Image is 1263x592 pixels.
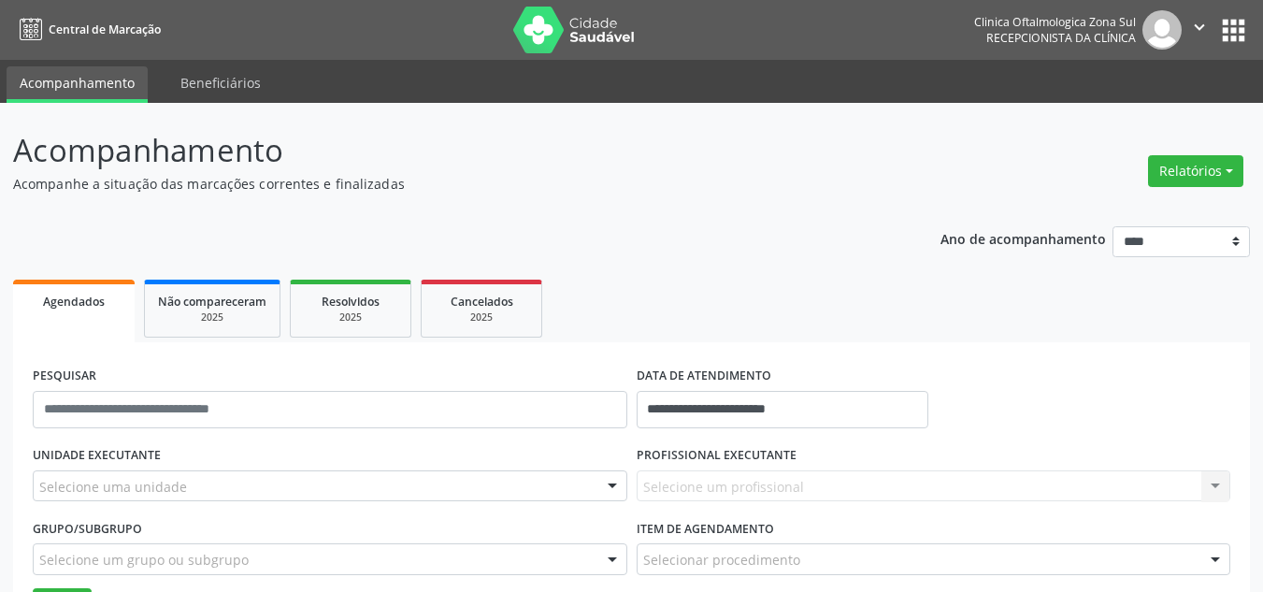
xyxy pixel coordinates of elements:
p: Acompanhe a situação das marcações correntes e finalizadas [13,174,879,194]
span: Selecione um grupo ou subgrupo [39,550,249,570]
label: UNIDADE EXECUTANTE [33,441,161,470]
label: PROFISSIONAL EXECUTANTE [637,441,797,470]
a: Central de Marcação [13,14,161,45]
div: 2025 [435,310,528,325]
span: Resolvidos [322,294,380,310]
img: img [1142,10,1182,50]
div: 2025 [158,310,266,325]
a: Acompanhamento [7,66,148,103]
label: Grupo/Subgrupo [33,514,142,543]
span: Selecionar procedimento [643,550,800,570]
label: Item de agendamento [637,514,774,543]
span: Não compareceram [158,294,266,310]
span: Central de Marcação [49,22,161,37]
button: apps [1217,14,1250,47]
div: Clinica Oftalmologica Zona Sul [974,14,1136,30]
a: Beneficiários [167,66,274,99]
label: DATA DE ATENDIMENTO [637,362,771,391]
p: Acompanhamento [13,127,879,174]
label: PESQUISAR [33,362,96,391]
button: Relatórios [1148,155,1243,187]
i:  [1189,17,1210,37]
span: Agendados [43,294,105,310]
div: 2025 [304,310,397,325]
p: Ano de acompanhamento [940,226,1106,250]
span: Recepcionista da clínica [986,30,1136,46]
span: Cancelados [451,294,513,310]
span: Selecione uma unidade [39,477,187,497]
button:  [1182,10,1217,50]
